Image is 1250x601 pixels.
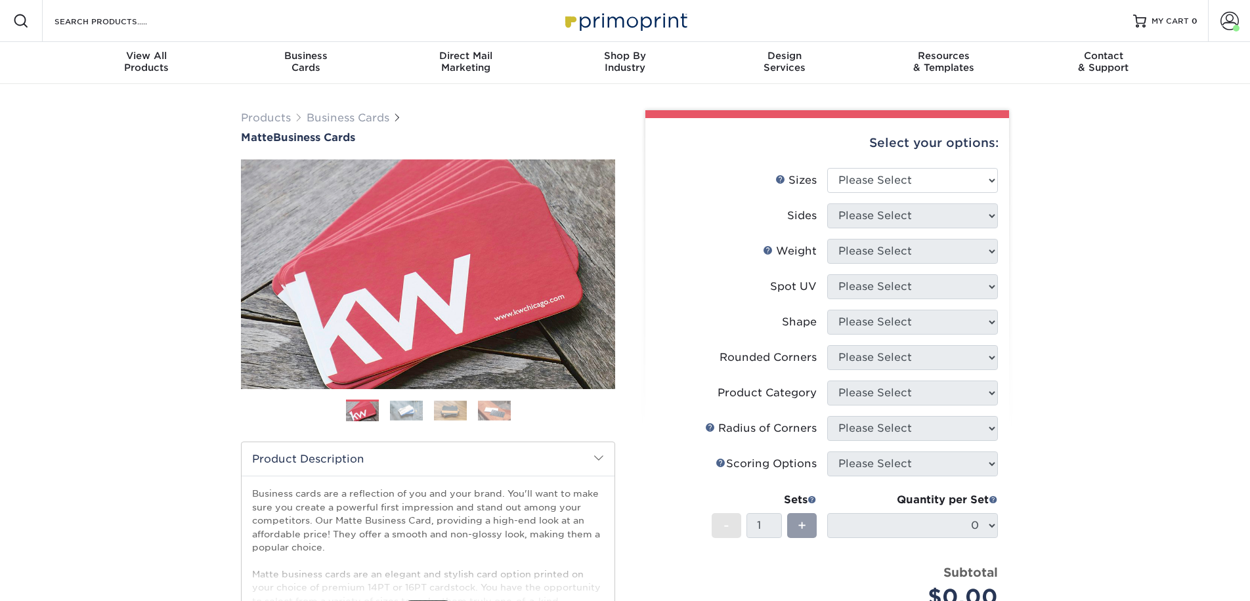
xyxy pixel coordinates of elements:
span: View All [67,50,226,62]
div: Products [67,50,226,73]
span: Direct Mail [386,50,546,62]
div: Sizes [775,173,817,188]
span: Contact [1024,50,1183,62]
a: Products [241,112,291,124]
span: 0 [1192,16,1197,26]
a: View AllProducts [67,42,226,84]
div: Sets [712,492,817,508]
div: Product Category [718,385,817,401]
img: Business Cards 01 [346,395,379,428]
a: DesignServices [704,42,864,84]
div: Shape [782,314,817,330]
span: Matte [241,131,273,144]
div: Services [704,50,864,73]
span: Business [226,50,386,62]
a: Shop ByIndustry [546,42,705,84]
div: Rounded Corners [720,350,817,365]
img: Matte 01 [241,87,615,461]
div: Quantity per Set [827,492,998,508]
div: Marketing [386,50,546,73]
h2: Product Description [242,442,614,476]
a: Business Cards [307,112,389,124]
img: Business Cards 04 [478,400,511,421]
div: Radius of Corners [705,421,817,436]
strong: Subtotal [943,565,998,579]
input: SEARCH PRODUCTS..... [53,13,181,29]
div: Sides [787,208,817,224]
a: MatteBusiness Cards [241,131,615,144]
h1: Business Cards [241,131,615,144]
div: Spot UV [770,279,817,295]
div: Cards [226,50,386,73]
div: Select your options: [656,118,999,168]
img: Business Cards 03 [434,400,467,421]
img: Business Cards 02 [390,400,423,421]
span: Design [704,50,864,62]
a: BusinessCards [226,42,386,84]
a: Contact& Support [1024,42,1183,84]
iframe: Google Customer Reviews [3,561,112,596]
span: Shop By [546,50,705,62]
a: Direct MailMarketing [386,42,546,84]
div: Scoring Options [716,456,817,472]
img: Primoprint [559,7,691,35]
div: Weight [763,243,817,259]
div: Industry [546,50,705,73]
span: Resources [864,50,1024,62]
a: Resources& Templates [864,42,1024,84]
span: + [798,516,806,535]
span: - [723,516,729,535]
div: & Templates [864,50,1024,73]
span: MY CART [1152,16,1189,27]
div: & Support [1024,50,1183,73]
